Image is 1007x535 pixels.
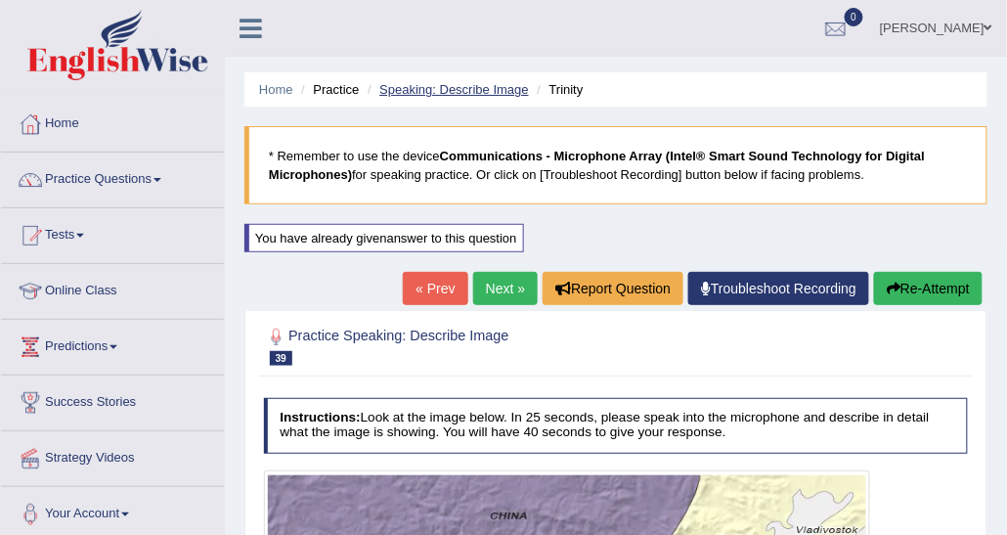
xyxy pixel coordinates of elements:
a: « Prev [403,272,467,305]
b: Communications - Microphone Array (Intel® Smart Sound Technology for Digital Microphones) [269,149,925,182]
button: Report Question [543,272,683,305]
div: You have already given answer to this question [244,224,524,252]
a: Success Stories [1,376,224,424]
b: Instructions: [280,410,360,424]
a: Online Class [1,264,224,313]
h2: Practice Speaking: Describe Image [264,325,701,366]
span: 39 [270,351,292,366]
li: Practice [296,80,359,99]
h4: Look at the image below. In 25 seconds, please speak into the microphone and describe in detail w... [264,398,969,454]
a: Next » [473,272,538,305]
blockquote: * Remember to use the device for speaking practice. Or click on [Troubleshoot Recording] button b... [244,126,987,204]
a: Predictions [1,320,224,369]
a: Speaking: Describe Image [379,82,528,97]
a: Strategy Videos [1,431,224,480]
a: Practice Questions [1,153,224,201]
a: Tests [1,208,224,257]
button: Re-Attempt [874,272,983,305]
span: 0 [845,8,864,26]
a: Troubleshoot Recording [688,272,869,305]
li: Trinity [532,80,583,99]
a: Home [259,82,293,97]
a: Home [1,97,224,146]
